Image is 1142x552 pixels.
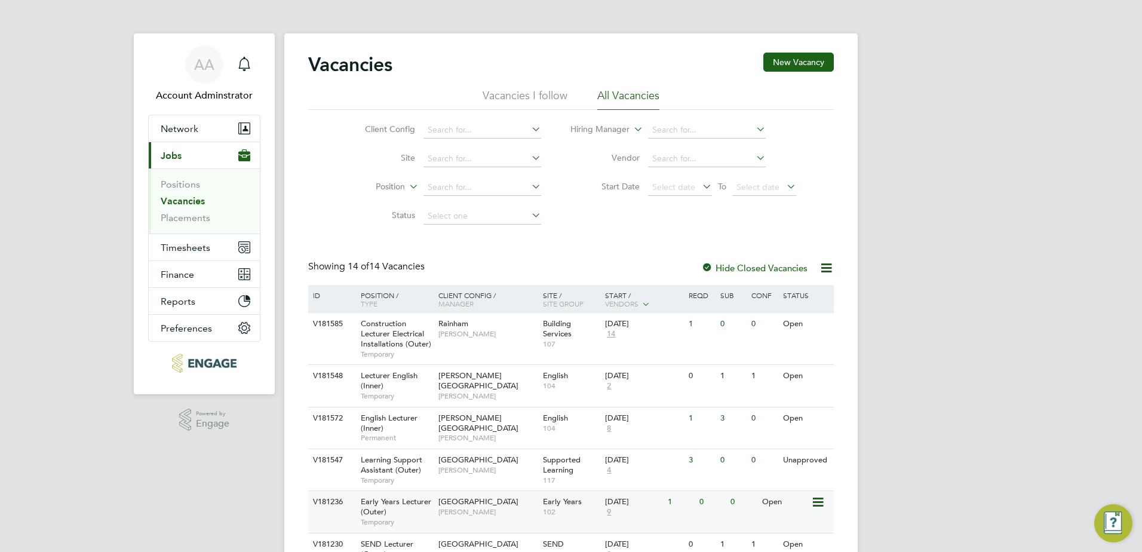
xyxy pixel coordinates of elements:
[727,491,759,513] div: 0
[686,285,717,305] div: Reqd
[423,208,541,225] input: Select one
[605,424,613,434] span: 8
[346,124,415,134] label: Client Config
[361,433,432,443] span: Permanent
[161,242,210,253] span: Timesheets
[423,122,541,139] input: Search for...
[748,313,779,335] div: 0
[605,507,613,517] span: 9
[149,142,260,168] button: Jobs
[310,449,352,471] div: V181547
[148,354,260,373] a: Go to home page
[780,285,832,305] div: Status
[438,539,518,549] span: [GEOGRAPHIC_DATA]
[438,433,537,443] span: [PERSON_NAME]
[605,329,617,339] span: 14
[361,299,377,308] span: Type
[438,391,537,401] span: [PERSON_NAME]
[717,365,748,387] div: 1
[438,455,518,465] span: [GEOGRAPHIC_DATA]
[149,288,260,314] button: Reports
[717,285,748,305] div: Sub
[361,370,417,391] span: Lecturer English (Inner)
[161,212,210,223] a: Placements
[561,124,630,136] label: Hiring Manager
[438,318,468,329] span: Rainham
[648,122,766,139] input: Search for...
[543,424,600,433] span: 104
[161,296,195,307] span: Reports
[780,313,832,335] div: Open
[483,88,567,110] li: Vacancies I follow
[361,318,431,349] span: Construction Lecturer Electrical Installations (Outer)
[543,413,568,423] span: English
[605,455,683,465] div: [DATE]
[748,285,779,305] div: Conf
[361,413,417,433] span: English Lecturer (Inner)
[543,455,581,475] span: Supported Learning
[161,123,198,134] span: Network
[748,407,779,430] div: 0
[310,313,352,335] div: V181585
[748,365,779,387] div: 1
[605,413,683,424] div: [DATE]
[780,365,832,387] div: Open
[686,365,717,387] div: 0
[310,285,352,305] div: ID
[543,370,568,381] span: English
[717,449,748,471] div: 0
[543,539,564,549] span: SEND
[717,407,748,430] div: 3
[161,323,212,334] span: Preferences
[543,299,584,308] span: Site Group
[605,371,683,381] div: [DATE]
[543,381,600,391] span: 104
[736,182,779,192] span: Select date
[361,391,432,401] span: Temporary
[149,168,260,234] div: Jobs
[149,234,260,260] button: Timesheets
[435,285,540,314] div: Client Config /
[571,152,640,163] label: Vendor
[348,260,425,272] span: 14 Vacancies
[348,260,369,272] span: 14 of
[308,260,427,273] div: Showing
[605,381,613,391] span: 2
[605,497,662,507] div: [DATE]
[361,496,431,517] span: Early Years Lecturer (Outer)
[1094,504,1132,542] button: Engage Resource Center
[648,151,766,167] input: Search for...
[759,491,811,513] div: Open
[438,329,537,339] span: [PERSON_NAME]
[161,269,194,280] span: Finance
[310,407,352,430] div: V181572
[148,88,260,103] span: Account Adminstrator
[179,409,230,431] a: Powered byEngage
[714,179,730,194] span: To
[652,182,695,192] span: Select date
[597,88,659,110] li: All Vacancies
[543,339,600,349] span: 107
[361,455,422,475] span: Learning Support Assistant (Outer)
[543,476,600,485] span: 117
[161,179,200,190] a: Positions
[438,465,537,475] span: [PERSON_NAME]
[686,407,717,430] div: 1
[310,365,352,387] div: V181548
[602,285,686,315] div: Start /
[172,354,236,373] img: protocol-logo-retina.png
[438,496,518,507] span: [GEOGRAPHIC_DATA]
[423,151,541,167] input: Search for...
[336,181,405,193] label: Position
[540,285,603,314] div: Site /
[543,507,600,517] span: 102
[686,449,717,471] div: 3
[780,407,832,430] div: Open
[780,449,832,471] div: Unapproved
[134,33,275,394] nav: Main navigation
[361,476,432,485] span: Temporary
[717,313,748,335] div: 0
[438,299,474,308] span: Manager
[686,313,717,335] div: 1
[665,491,696,513] div: 1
